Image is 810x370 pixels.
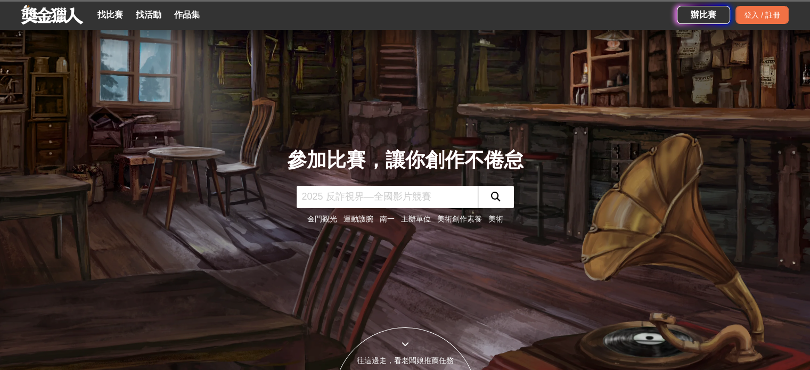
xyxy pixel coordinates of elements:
[93,7,127,22] a: 找比賽
[170,7,204,22] a: 作品集
[437,215,482,223] a: 美術創作素養
[343,215,373,223] a: 運動護腕
[735,6,789,24] div: 登入 / 註冊
[334,355,477,366] div: 往這邊走，看老闆娘推薦任務
[297,186,478,208] input: 2025 反詐視界—全國影片競賽
[307,215,337,223] a: 金門觀光
[677,6,730,24] a: 辦比賽
[380,215,395,223] a: 南一
[287,145,523,175] div: 參加比賽，讓你創作不倦怠
[132,7,166,22] a: 找活動
[401,215,431,223] a: 主辦單位
[488,215,503,223] a: 美術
